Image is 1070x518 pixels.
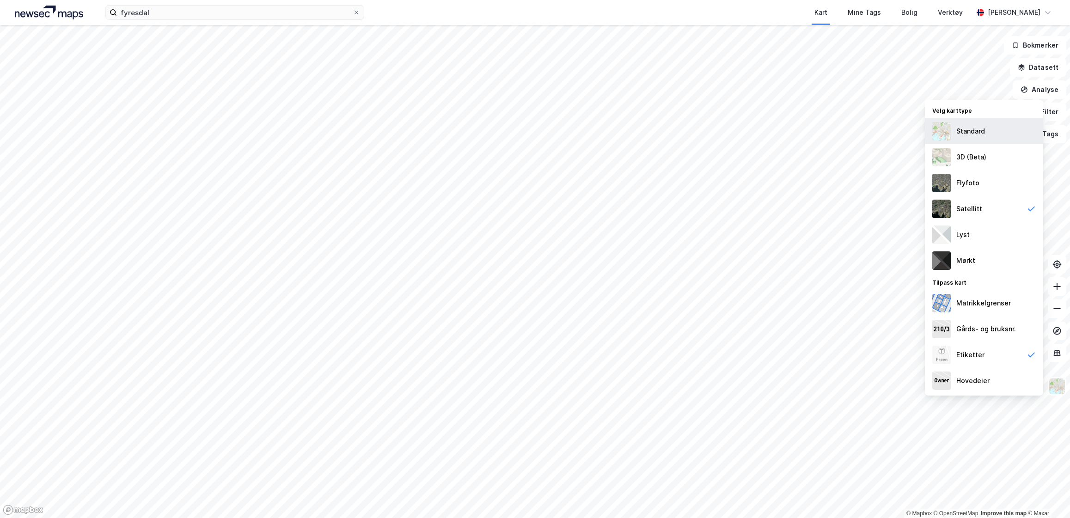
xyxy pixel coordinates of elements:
[932,346,951,364] img: Z
[848,7,881,18] div: Mine Tags
[925,274,1043,290] div: Tilpass kart
[932,225,951,244] img: luj3wr1y2y3+OchiMxRmMxRlscgabnMEmZ7DJGWxyBpucwSZnsMkZbHIGm5zBJmewyRlscgabnMEmZ7DJGWxyBpucwSZnsMkZ...
[1048,378,1066,395] img: Z
[956,152,986,163] div: 3D (Beta)
[932,294,951,312] img: cadastreBorders.cfe08de4b5ddd52a10de.jpeg
[932,200,951,218] img: 9k=
[932,372,951,390] img: majorOwner.b5e170eddb5c04bfeeff.jpeg
[956,229,970,240] div: Lyst
[956,298,1011,309] div: Matrikkelgrenser
[956,126,985,137] div: Standard
[1023,125,1066,143] button: Tags
[956,323,1016,335] div: Gårds- og bruksnr.
[1013,80,1066,99] button: Analyse
[1022,103,1066,121] button: Filter
[938,7,963,18] div: Verktøy
[932,148,951,166] img: Z
[932,251,951,270] img: nCdM7BzjoCAAAAAElFTkSuQmCC
[956,177,979,189] div: Flyfoto
[901,7,917,18] div: Bolig
[814,7,827,18] div: Kart
[956,203,982,214] div: Satellitt
[934,510,978,517] a: OpenStreetMap
[988,7,1040,18] div: [PERSON_NAME]
[956,375,990,386] div: Hovedeier
[981,510,1027,517] a: Improve this map
[117,6,353,19] input: Søk på adresse, matrikkel, gårdeiere, leietakere eller personer
[932,320,951,338] img: cadastreKeys.547ab17ec502f5a4ef2b.jpeg
[932,174,951,192] img: Z
[932,122,951,140] img: Z
[15,6,83,19] img: logo.a4113a55bc3d86da70a041830d287a7e.svg
[956,349,984,360] div: Etiketter
[906,510,932,517] a: Mapbox
[1004,36,1066,55] button: Bokmerker
[1024,474,1070,518] iframe: Chat Widget
[956,255,975,266] div: Mørkt
[1010,58,1066,77] button: Datasett
[925,102,1043,118] div: Velg karttype
[3,505,43,515] a: Mapbox homepage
